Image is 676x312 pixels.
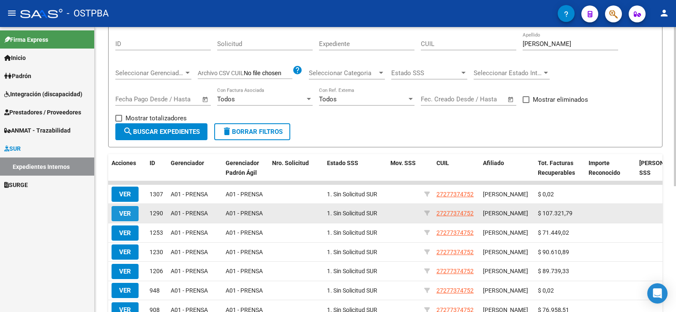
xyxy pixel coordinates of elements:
[171,249,208,255] span: A01 - PRENSA
[483,160,504,166] span: Afiliado
[480,154,534,182] datatable-header-cell: Afiliado
[171,268,208,274] span: A01 - PRENSA
[327,249,377,255] span: 1. Sin Solicitud SUR
[198,70,244,76] span: Archivo CSV CUIL
[150,191,163,198] span: 1307
[226,210,263,217] span: A01 - PRENSA
[589,160,620,176] span: Importe Reconocido
[463,95,504,103] input: Fecha fin
[119,268,131,275] span: VER
[506,95,516,104] button: Open calendar
[123,126,133,136] mat-icon: search
[647,283,668,304] div: Open Intercom Messenger
[112,206,139,221] button: VER
[436,160,449,166] span: CUIL
[226,229,263,236] span: A01 - PRENSA
[115,123,207,140] button: Buscar Expedientes
[123,128,200,136] span: Buscar Expedientes
[324,154,387,182] datatable-header-cell: Estado SSS
[483,249,528,255] span: [PERSON_NAME]
[67,4,109,23] span: - OSTPBA
[4,35,48,44] span: Firma Express
[108,154,146,182] datatable-header-cell: Acciones
[292,65,303,75] mat-icon: help
[150,229,163,236] span: 1253
[146,154,167,182] datatable-header-cell: ID
[4,53,26,62] span: Inicio
[4,144,21,153] span: SUR
[433,154,480,182] datatable-header-cell: CUIL
[327,160,358,166] span: Estado SSS
[538,287,554,294] span: $ 0,02
[538,249,569,255] span: $ 90.610,89
[222,126,232,136] mat-icon: delete
[112,187,139,202] button: VER
[538,191,554,198] span: $ 0,02
[483,210,528,217] span: [PERSON_NAME]
[171,229,208,236] span: A01 - PRENSA
[226,249,263,255] span: A01 - PRENSA
[4,126,71,135] span: ANMAT - Trazabilidad
[272,160,309,166] span: Nro. Solicitud
[4,90,82,99] span: Integración (discapacidad)
[226,287,263,294] span: A01 - PRENSA
[4,71,31,81] span: Padrón
[119,190,131,198] span: VER
[201,95,210,104] button: Open calendar
[4,180,28,190] span: SURGE
[483,191,528,198] span: [PERSON_NAME]
[167,154,222,182] datatable-header-cell: Gerenciador
[534,154,585,182] datatable-header-cell: Tot. Facturas Recuperables
[150,268,163,274] span: 1206
[390,160,416,166] span: Mov. SSS
[115,69,184,77] span: Seleccionar Gerenciador
[157,95,198,103] input: Fecha fin
[112,244,139,260] button: VER
[171,210,208,217] span: A01 - PRENSA
[483,287,528,294] span: [PERSON_NAME]
[659,8,669,18] mat-icon: person
[150,160,155,166] span: ID
[7,8,17,18] mat-icon: menu
[112,225,139,241] button: VER
[436,268,474,274] span: 27277374752
[226,160,259,176] span: Gerenciador Padrón Ágil
[327,268,377,274] span: 1. Sin Solicitud SUR
[226,191,263,198] span: A01 - PRENSA
[150,249,163,255] span: 1230
[4,108,81,117] span: Prestadores / Proveedores
[115,95,150,103] input: Fecha inicio
[327,229,377,236] span: 1. Sin Solicitud SUR
[421,95,455,103] input: Fecha inicio
[119,210,131,217] span: VER
[125,113,187,123] span: Mostrar totalizadores
[436,229,474,236] span: 27277374752
[222,154,269,182] datatable-header-cell: Gerenciador Padrón Ágil
[436,191,474,198] span: 27277374752
[436,249,474,255] span: 27277374752
[436,210,474,217] span: 27277374752
[585,154,636,182] datatable-header-cell: Importe Reconocido
[222,128,283,136] span: Borrar Filtros
[474,69,542,77] span: Seleccionar Estado Interno
[533,95,588,105] span: Mostrar eliminados
[538,268,569,274] span: $ 89.739,33
[327,210,377,217] span: 1. Sin Solicitud SUR
[112,283,139,298] button: VER
[269,154,324,182] datatable-header-cell: Nro. Solicitud
[119,229,131,237] span: VER
[171,287,208,294] span: A01 - PRENSA
[309,69,377,77] span: Seleccionar Categoria
[217,95,235,103] span: Todos
[171,191,208,198] span: A01 - PRENSA
[150,210,163,217] span: 1290
[119,248,131,256] span: VER
[150,287,160,294] span: 948
[483,229,528,236] span: [PERSON_NAME]
[226,268,263,274] span: A01 - PRENSA
[538,160,575,176] span: Tot. Facturas Recuperables
[538,210,572,217] span: $ 107.321,79
[483,268,528,274] span: [PERSON_NAME]
[387,154,421,182] datatable-header-cell: Mov. SSS
[112,264,139,279] button: VER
